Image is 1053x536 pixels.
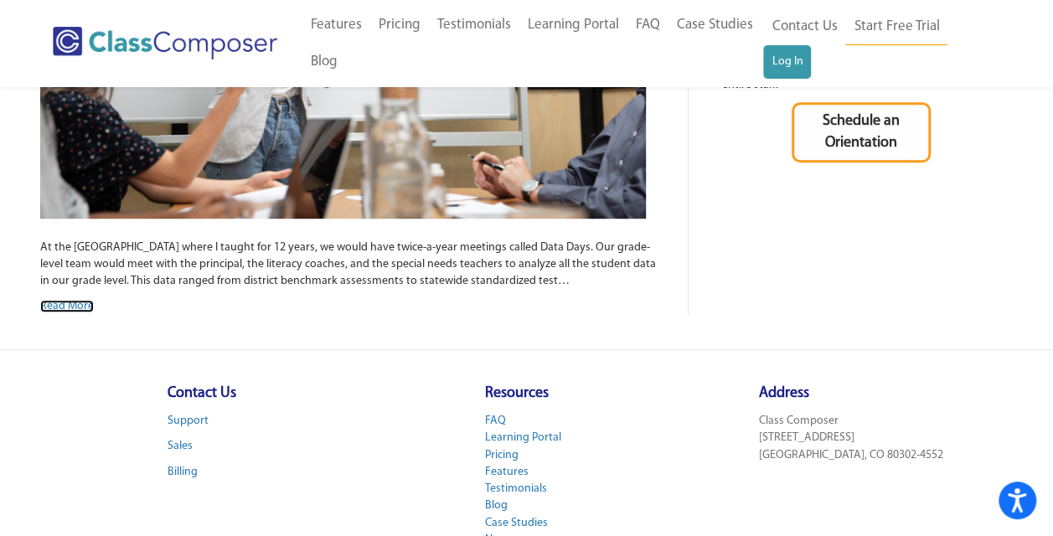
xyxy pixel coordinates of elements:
[370,7,429,44] a: Pricing
[484,431,560,444] a: Learning Portal
[519,7,627,44] a: Learning Portal
[484,449,518,461] a: Pricing
[168,415,209,427] a: Support
[484,384,568,405] h4: Resources
[792,102,931,162] a: Schedule an Orientation
[484,482,546,495] a: Testimonials
[484,466,528,478] a: Features
[759,384,943,405] h4: Address
[484,499,507,512] a: Blog
[302,7,370,44] a: Features
[484,517,547,529] a: Case Studies
[759,413,943,464] p: Class Composer [STREET_ADDRESS] [GEOGRAPHIC_DATA], CO 80302-4552
[763,8,988,79] nav: Header Menu
[484,415,505,427] a: FAQ
[168,384,236,405] h4: Contact Us
[823,114,900,151] span: Schedule an Orientation
[845,8,947,46] a: Start Free Trial
[168,466,198,478] a: Billing
[763,45,811,79] a: Log In
[168,440,193,452] a: Sales
[763,8,845,45] a: Contact Us
[40,300,94,312] a: Read More
[627,7,668,44] a: FAQ
[668,7,761,44] a: Case Studies
[53,27,277,59] img: Class Composer
[302,44,346,80] a: Blog
[302,7,764,80] nav: Header Menu
[429,7,519,44] a: Testimonials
